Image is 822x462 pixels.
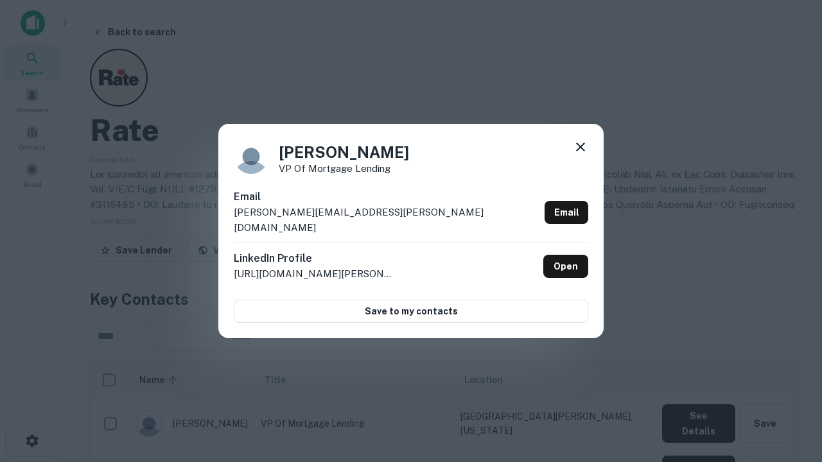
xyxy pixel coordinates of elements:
p: [URL][DOMAIN_NAME][PERSON_NAME] [234,266,394,282]
a: Open [543,255,588,278]
p: VP of Mortgage Lending [279,164,409,173]
button: Save to my contacts [234,300,588,323]
h6: Email [234,189,539,205]
img: 9c8pery4andzj6ohjkjp54ma2 [234,139,268,174]
h6: LinkedIn Profile [234,251,394,266]
a: Email [545,201,588,224]
iframe: Chat Widget [758,318,822,380]
h4: [PERSON_NAME] [279,141,409,164]
p: [PERSON_NAME][EMAIL_ADDRESS][PERSON_NAME][DOMAIN_NAME] [234,205,539,235]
